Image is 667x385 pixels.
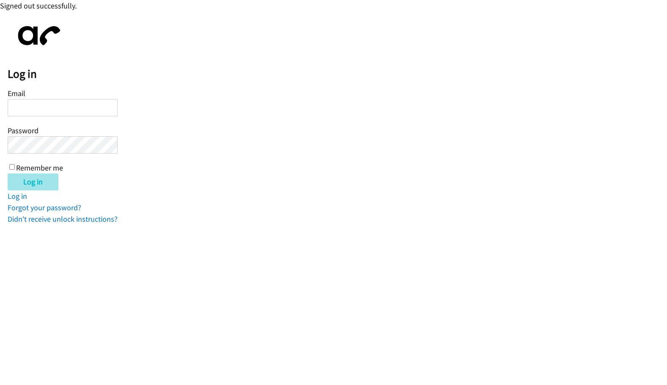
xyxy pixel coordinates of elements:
label: Remember me [16,163,63,173]
a: Didn't receive unlock instructions? [8,214,118,224]
img: aphone-8a226864a2ddd6a5e75d1ebefc011f4aa8f32683c2d82f3fb0802fe031f96514.svg [8,19,67,52]
a: Log in [8,191,27,201]
label: Email [8,88,25,98]
h2: Log in [8,67,667,81]
label: Password [8,126,39,135]
input: Log in [8,173,58,190]
a: Forgot your password? [8,203,81,212]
